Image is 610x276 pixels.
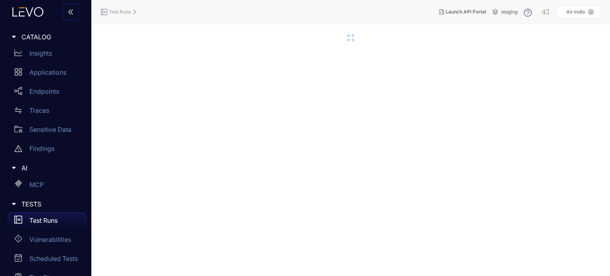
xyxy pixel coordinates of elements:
span: AI [21,164,80,172]
span: caret-right [11,201,17,207]
a: Scheduled Tests [8,251,87,270]
span: double-left [68,9,74,16]
a: Findings [8,141,87,160]
p: Traces [29,107,49,114]
p: Insights [29,50,52,57]
div: AI [5,160,87,176]
a: Vulnerabilities [8,232,87,251]
span: TESTS [21,201,80,208]
a: Sensitive Data [8,122,87,141]
p: Applications [29,69,66,76]
span: caret-right [11,165,17,171]
p: Vulnerabilities [29,236,71,243]
button: double-left [63,4,79,20]
a: Test Runs [8,212,87,232]
p: Air India [566,9,585,15]
div: TESTS [5,196,87,212]
p: Test Runs [29,217,58,224]
span: Test Runs [109,9,131,15]
span: warning [14,145,22,152]
p: Sensitive Data [29,126,71,133]
a: MCP [8,177,87,196]
a: Traces [8,102,87,122]
span: caret-right [11,34,17,40]
span: swap [14,106,22,114]
div: CATALOG [5,29,87,45]
a: Endpoints [8,83,87,102]
a: Applications [8,64,87,83]
span: CATALOG [21,33,80,41]
button: Launch API Portal [433,6,492,18]
p: Endpoints [29,88,59,95]
a: Insights [8,45,87,64]
p: Findings [29,145,54,152]
p: Scheduled Tests [29,255,78,262]
p: MCP [29,181,44,188]
span: staging [501,9,517,15]
span: Launch API Portal [446,9,486,15]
